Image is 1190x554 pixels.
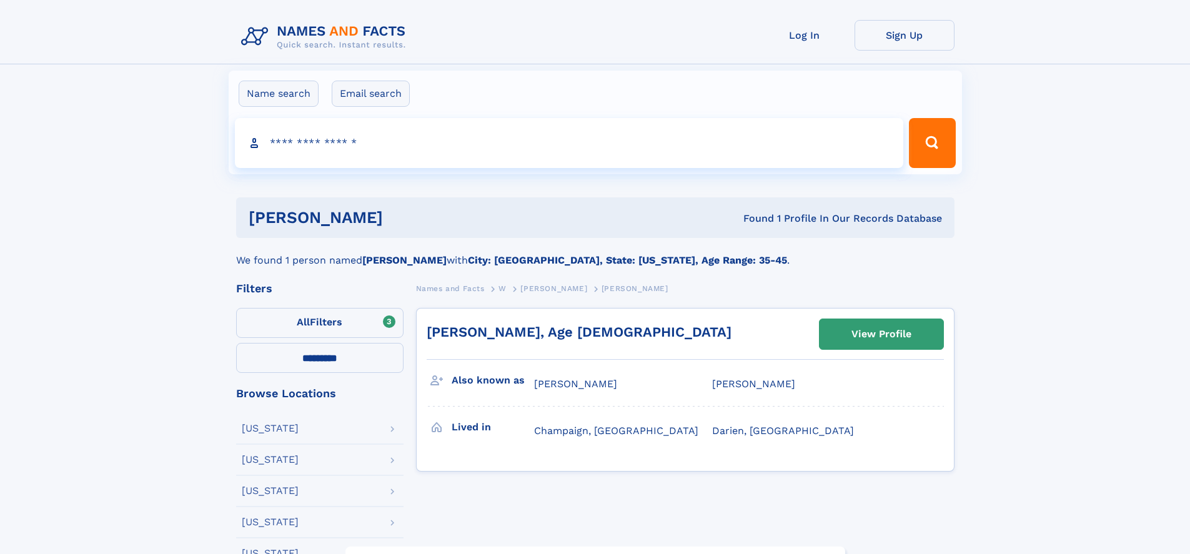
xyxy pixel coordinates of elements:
[498,284,507,293] span: W
[236,20,416,54] img: Logo Names and Facts
[236,388,404,399] div: Browse Locations
[712,378,795,390] span: [PERSON_NAME]
[755,20,855,51] a: Log In
[468,254,787,266] b: City: [GEOGRAPHIC_DATA], State: [US_STATE], Age Range: 35-45
[236,238,954,268] div: We found 1 person named with .
[520,284,587,293] span: [PERSON_NAME]
[416,280,485,296] a: Names and Facts
[236,308,404,338] label: Filters
[235,118,904,168] input: search input
[563,212,942,225] div: Found 1 Profile In Our Records Database
[534,378,617,390] span: [PERSON_NAME]
[712,425,854,437] span: Darien, [GEOGRAPHIC_DATA]
[427,324,731,340] a: [PERSON_NAME], Age [DEMOGRAPHIC_DATA]
[362,254,447,266] b: [PERSON_NAME]
[534,425,698,437] span: Champaign, [GEOGRAPHIC_DATA]
[909,118,955,168] button: Search Button
[851,320,911,349] div: View Profile
[239,81,319,107] label: Name search
[242,517,299,527] div: [US_STATE]
[242,486,299,496] div: [US_STATE]
[855,20,954,51] a: Sign Up
[498,280,507,296] a: W
[520,280,587,296] a: [PERSON_NAME]
[452,417,534,438] h3: Lived in
[236,283,404,294] div: Filters
[297,316,310,328] span: All
[452,370,534,391] h3: Also known as
[332,81,410,107] label: Email search
[602,284,668,293] span: [PERSON_NAME]
[242,423,299,433] div: [US_STATE]
[249,210,563,225] h1: [PERSON_NAME]
[242,455,299,465] div: [US_STATE]
[820,319,943,349] a: View Profile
